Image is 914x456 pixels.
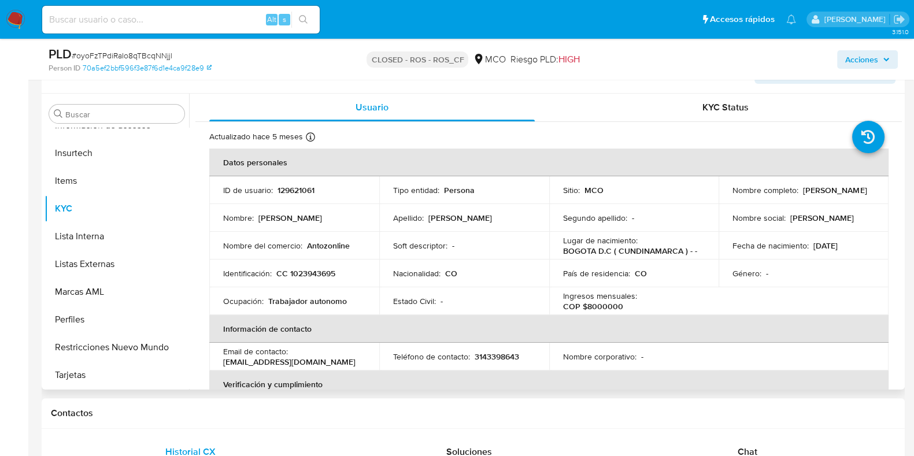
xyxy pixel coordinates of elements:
[710,13,775,25] span: Accesos rápidos
[824,14,889,25] p: juan.montanobonaga@mercadolibre.com.co
[563,185,580,195] p: Sitio :
[223,213,254,223] p: Nombre :
[732,240,809,251] p: Fecha de nacimiento :
[209,370,889,398] th: Verificación y cumplimiento
[813,240,838,251] p: [DATE]
[268,296,347,306] p: Trabajador autonomo
[45,333,189,361] button: Restricciones Nuevo Mundo
[563,246,697,256] p: BOGOTA D.C ( CUNDINAMARCA ) - -
[367,51,468,68] p: CLOSED - ROS - ROS_CF
[786,14,796,24] a: Notificaciones
[445,268,457,279] p: CO
[393,185,439,195] p: Tipo entidad :
[632,213,634,223] p: -
[510,53,579,66] span: Riesgo PLD:
[49,45,72,63] b: PLD
[475,351,519,362] p: 3143398643
[845,50,878,69] span: Acciones
[641,351,643,362] p: -
[45,195,189,223] button: KYC
[473,53,505,66] div: MCO
[45,250,189,278] button: Listas Externas
[393,351,470,362] p: Teléfono de contacto :
[45,361,189,389] button: Tarjetas
[267,14,276,25] span: Alt
[803,185,867,195] p: [PERSON_NAME]
[49,63,80,73] b: Person ID
[393,268,441,279] p: Nacionalidad :
[732,213,786,223] p: Nombre social :
[393,213,424,223] p: Apellido :
[732,185,798,195] p: Nombre completo :
[563,291,637,301] p: Ingresos mensuales :
[441,296,443,306] p: -
[223,296,264,306] p: Ocupación :
[83,63,212,73] a: 70a5ef2bbf596f3e87f6d1e4ca9f28e9
[356,101,388,114] span: Usuario
[732,268,761,279] p: Género :
[223,357,356,367] p: [EMAIL_ADDRESS][DOMAIN_NAME]
[209,149,889,176] th: Datos personales
[393,240,447,251] p: Soft descriptor :
[452,240,454,251] p: -
[563,351,637,362] p: Nombre corporativo :
[428,213,492,223] p: [PERSON_NAME]
[51,407,896,419] h1: Contactos
[766,268,768,279] p: -
[45,306,189,333] button: Perfiles
[702,101,749,114] span: KYC Status
[54,109,63,118] button: Buscar
[563,268,630,279] p: País de residencia :
[444,185,475,195] p: Persona
[393,296,436,306] p: Estado Civil :
[223,268,272,279] p: Identificación :
[891,27,908,36] span: 3.151.0
[283,14,286,25] span: s
[42,12,320,27] input: Buscar usuario o caso...
[223,240,302,251] p: Nombre del comercio :
[837,50,898,69] button: Acciones
[65,109,180,120] input: Buscar
[209,131,303,142] p: Actualizado hace 5 meses
[558,53,579,66] span: HIGH
[893,13,905,25] a: Salir
[291,12,315,28] button: search-icon
[277,185,314,195] p: 129621061
[258,213,322,223] p: [PERSON_NAME]
[45,278,189,306] button: Marcas AML
[307,240,350,251] p: Antozonline
[45,167,189,195] button: Items
[563,301,623,312] p: COP $8000000
[276,268,335,279] p: CC 1023943695
[790,213,854,223] p: [PERSON_NAME]
[635,268,647,279] p: CO
[72,50,172,61] span: # oyoFzTPdiRaIo8qTBcqNNjjl
[223,346,288,357] p: Email de contacto :
[563,213,627,223] p: Segundo apellido :
[209,315,889,343] th: Información de contacto
[45,139,189,167] button: Insurtech
[223,185,273,195] p: ID de usuario :
[45,223,189,250] button: Lista Interna
[584,185,604,195] p: MCO
[563,235,638,246] p: Lugar de nacimiento :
